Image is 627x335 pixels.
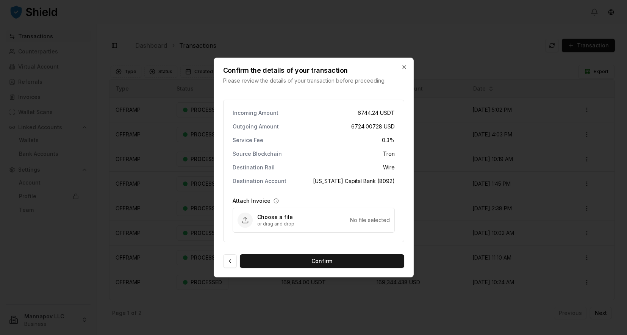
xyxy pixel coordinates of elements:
span: [US_STATE] Capital Bank (8092) [313,177,395,185]
div: Upload Attach Invoice [233,208,395,233]
p: Please review the details of your transaction before proceeding. [223,77,389,85]
label: Attach Invoice [233,197,271,205]
p: Source Blockchain [233,151,282,157]
span: 6744.24 USDT [358,109,395,117]
p: Incoming Amount [233,110,278,116]
div: No file selected [350,216,390,224]
p: Destination Rail [233,165,275,170]
span: 6724.00728 USD [351,123,395,130]
p: Destination Account [233,178,286,184]
span: 0.3 % [382,136,395,144]
p: Outgoing Amount [233,124,279,129]
p: Choose a file [257,213,350,221]
span: Wire [383,164,395,171]
button: Confirm [240,254,404,268]
p: Service Fee [233,138,263,143]
p: or drag and drop [257,221,350,227]
h2: Confirm the details of your transaction [223,67,389,74]
span: Tron [383,150,395,158]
